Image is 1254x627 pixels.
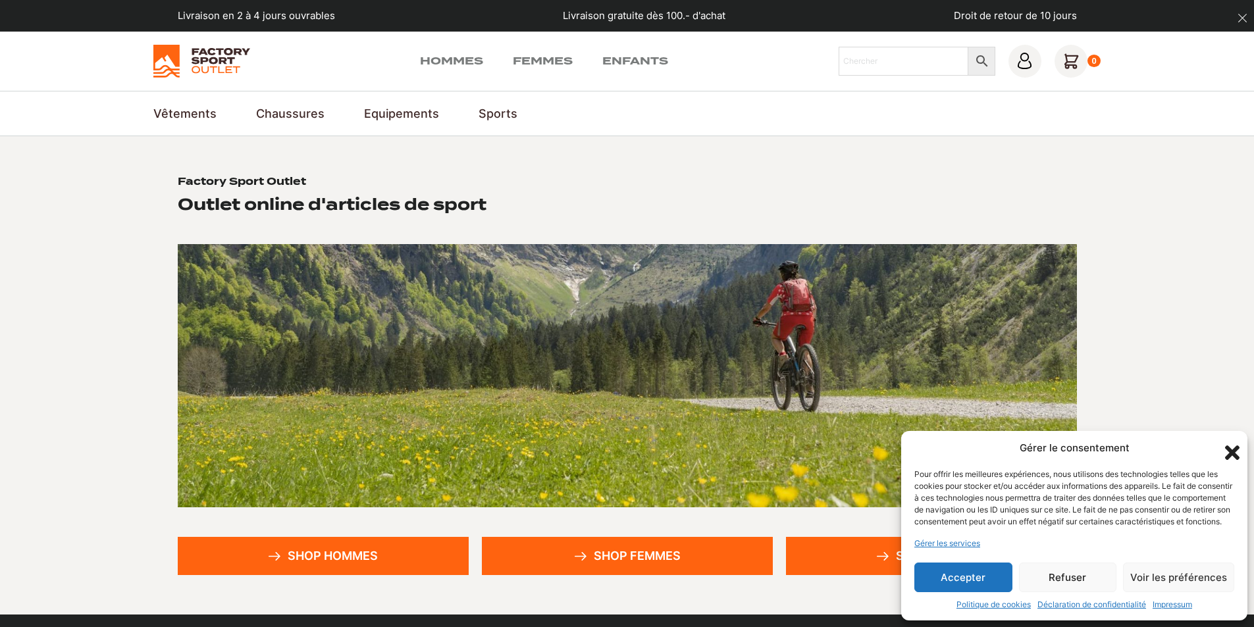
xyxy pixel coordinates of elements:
h1: Factory Sport Outlet [178,176,306,189]
button: Voir les préférences [1123,563,1234,592]
p: Droit de retour de 10 jours [954,9,1077,24]
div: Gérer le consentement [1020,441,1130,456]
a: Chaussures [256,105,325,122]
img: Factory Sport Outlet [153,45,250,78]
h2: Outlet online d'articles de sport [178,194,486,214]
div: 0 [1087,55,1101,68]
a: Sports [479,105,517,122]
a: Vêtements [153,105,217,122]
a: Politique de cookies [956,599,1031,611]
a: Déclaration de confidentialité [1037,599,1146,611]
button: Refuser [1019,563,1117,592]
input: Chercher [839,47,968,76]
a: Gérer les services [914,538,980,549]
div: Pour offrir les meilleures expériences, nous utilisons des technologies telles que les cookies po... [914,468,1233,528]
div: Fermer la boîte de dialogue [1221,441,1234,455]
a: Femmes [513,53,573,69]
a: Enfants [602,53,668,69]
a: Shop hommes [178,537,469,575]
p: Livraison en 2 à 4 jours ouvrables [178,9,335,24]
a: Impressum [1153,599,1192,611]
button: Accepter [914,563,1012,592]
a: Shop enfants [786,537,1077,575]
p: Livraison gratuite dès 100.- d'achat [563,9,725,24]
a: Hommes [420,53,483,69]
a: Shop femmes [482,537,773,575]
button: dismiss [1231,7,1254,30]
a: Equipements [364,105,439,122]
